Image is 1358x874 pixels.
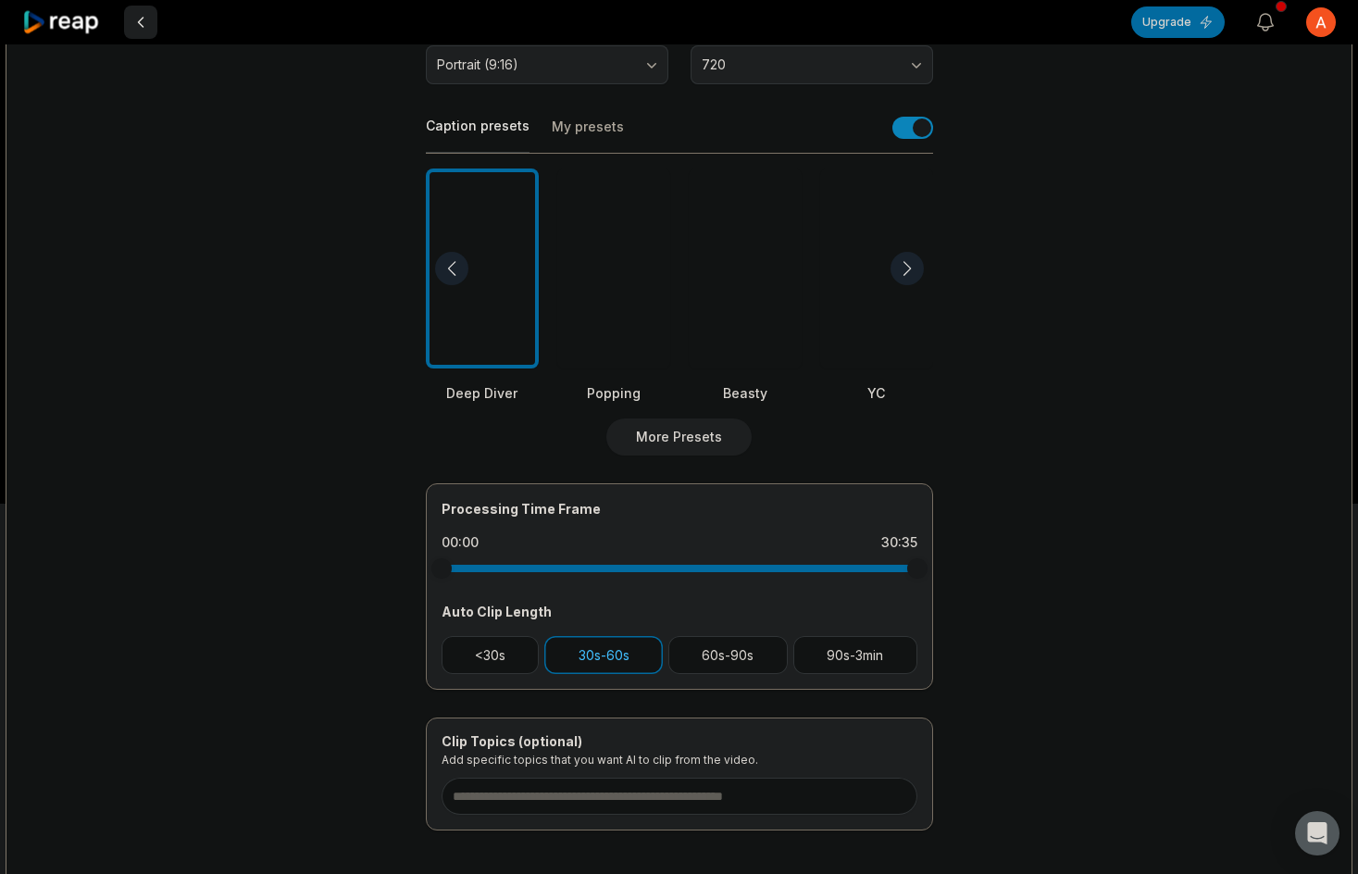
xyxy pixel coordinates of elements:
button: 90s-3min [793,636,917,674]
button: 60s-90s [668,636,788,674]
p: Add specific topics that you want AI to clip from the video. [442,753,917,767]
button: 720 [691,45,933,84]
div: Processing Time Frame [442,499,917,518]
div: Clip Topics (optional) [442,733,917,750]
button: Caption presets [426,117,529,153]
div: Open Intercom Messenger [1295,811,1339,855]
span: 720 [702,56,896,73]
div: YC [820,383,933,403]
button: 30s-60s [544,636,663,674]
div: Beasty [689,383,802,403]
button: <30s [442,636,540,674]
div: 30:35 [881,533,917,552]
button: Portrait (9:16) [426,45,668,84]
div: Auto Clip Length [442,602,917,621]
button: Upgrade [1131,6,1225,38]
button: My presets [552,118,624,153]
button: More Presets [606,418,752,456]
div: Deep Diver [426,383,539,403]
div: Popping [557,383,670,403]
div: 00:00 [442,533,479,552]
span: Portrait (9:16) [437,56,631,73]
